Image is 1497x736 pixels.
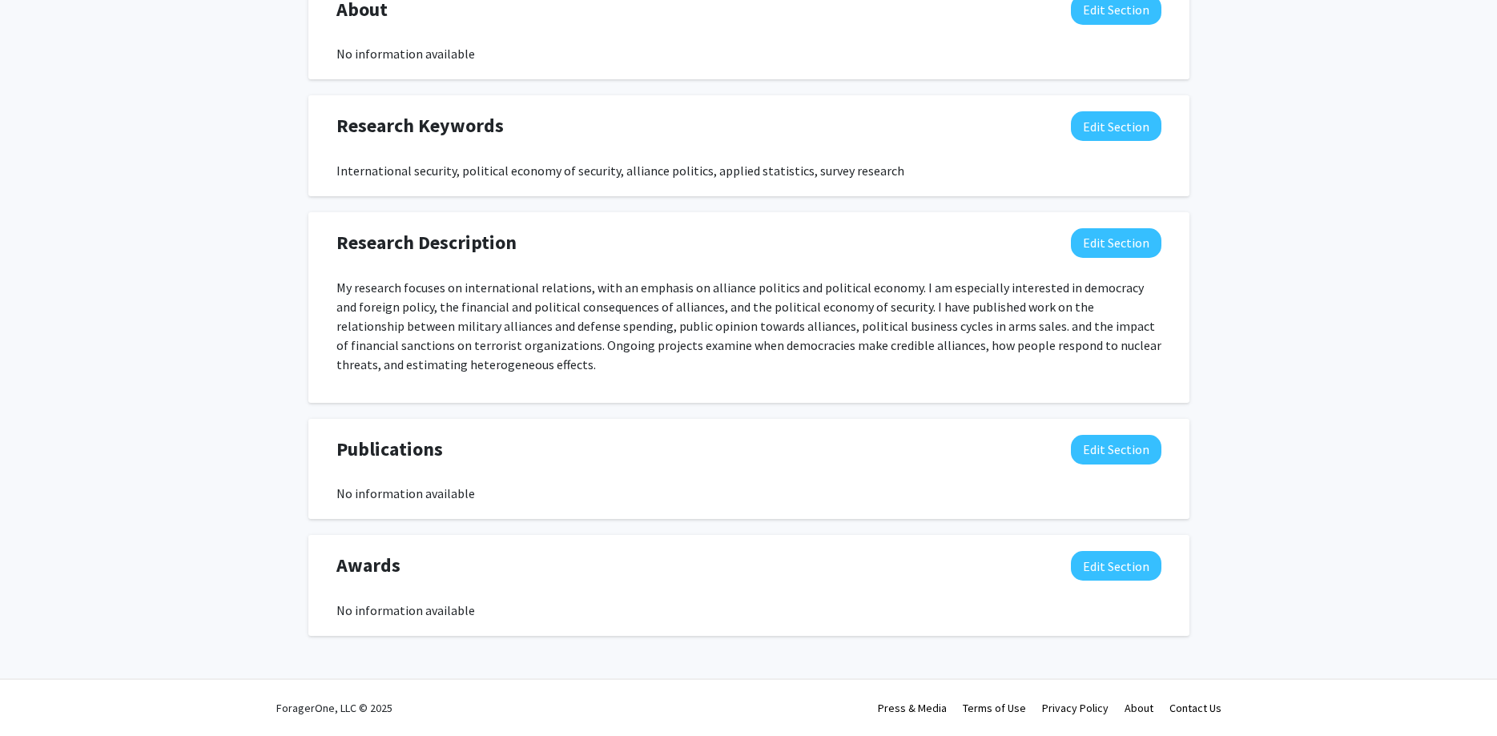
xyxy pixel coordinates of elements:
[336,278,1161,374] p: My research focuses on international relations, with an emphasis on alliance politics and politic...
[336,435,443,464] span: Publications
[336,484,1161,503] div: No information available
[963,701,1026,715] a: Terms of Use
[336,44,1161,63] div: No information available
[1042,701,1109,715] a: Privacy Policy
[878,701,947,715] a: Press & Media
[1071,111,1161,141] button: Edit Research Keywords
[1071,228,1161,258] button: Edit Research Description
[336,161,1161,180] div: International security, political economy of security, alliance politics, applied statistics, sur...
[1071,551,1161,581] button: Edit Awards
[336,551,400,580] span: Awards
[276,680,392,736] div: ForagerOne, LLC © 2025
[336,111,504,140] span: Research Keywords
[1125,701,1153,715] a: About
[1071,435,1161,465] button: Edit Publications
[336,601,1161,620] div: No information available
[12,664,68,724] iframe: Chat
[1169,701,1221,715] a: Contact Us
[336,228,517,257] span: Research Description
